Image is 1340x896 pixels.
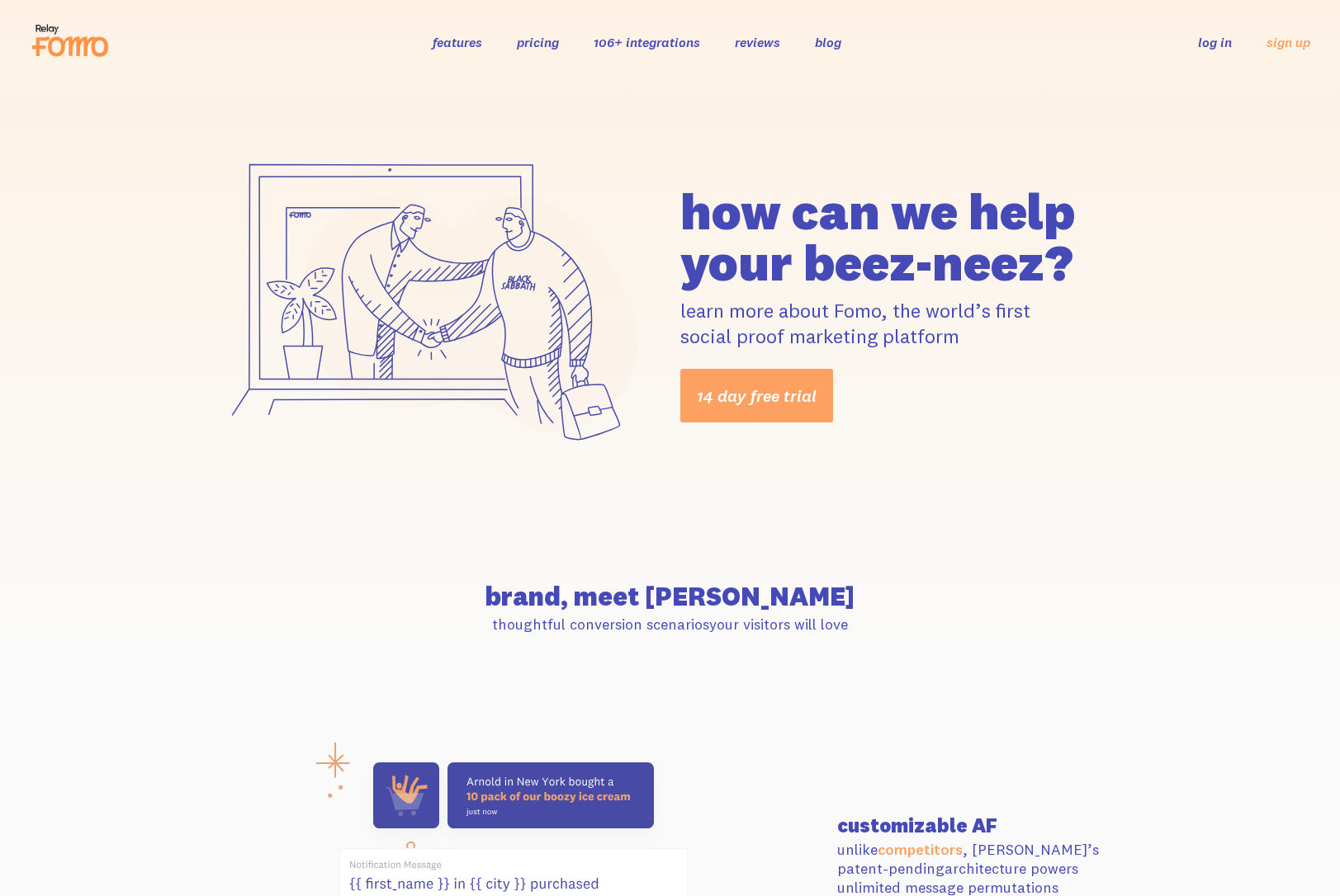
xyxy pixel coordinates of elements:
a: blog [815,34,841,50]
h1: how can we help your beez-neez? [680,186,1131,288]
a: 106+ integrations [594,34,700,50]
p: thoughtful conversion scenarios your visitors will love [210,615,1131,634]
a: pricing [517,34,559,50]
a: sign up [1267,34,1310,51]
a: log in [1198,34,1232,50]
a: features [433,34,482,50]
h2: brand, meet [PERSON_NAME] [210,583,1131,610]
p: learn more about Fomo, the world’s first social proof marketing platform [680,298,1131,349]
h3: customizable AF [837,815,1131,835]
a: 14 day free trial [680,369,833,422]
a: competitors [878,840,963,859]
a: reviews [735,34,780,50]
